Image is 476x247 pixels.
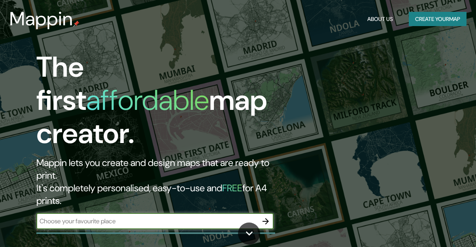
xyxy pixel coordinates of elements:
[36,156,274,207] h2: Mappin lets you create and design maps that are ready to print. It's completely personalised, eas...
[222,182,242,194] h5: FREE
[9,8,73,30] h3: Mappin
[409,12,467,26] button: Create yourmap
[36,51,274,156] h1: The first map creator.
[86,82,209,119] h1: affordable
[364,12,396,26] button: About Us
[36,217,258,226] input: Choose your favourite place
[73,21,79,27] img: mappin-pin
